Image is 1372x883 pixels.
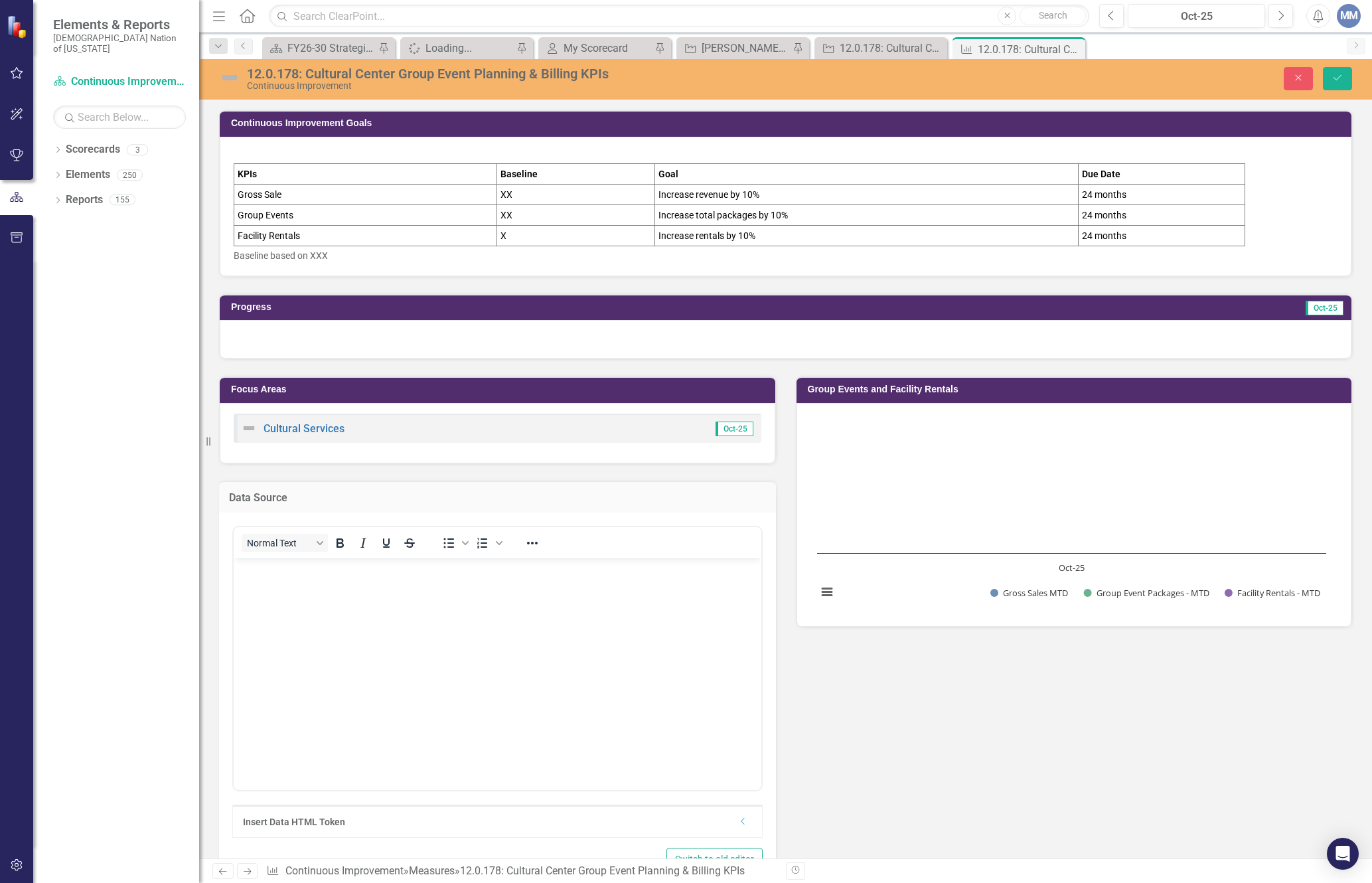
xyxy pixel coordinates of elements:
svg: Interactive chart [810,414,1333,613]
div: Open Intercom Messenger [1327,838,1359,870]
div: Oct-25 [1132,9,1260,25]
td: Facility Rentals [234,225,497,246]
input: Search ClearPoint... [269,5,1089,28]
td: X [497,225,655,246]
button: MM [1337,4,1361,28]
button: Show Gross Sales MTD [990,587,1069,599]
text: Oct-25 [1059,562,1085,574]
h3: Group Events and Facility Rentals [808,384,1345,394]
h3: Focus Areas [231,384,769,394]
a: Scorecards [66,142,120,157]
a: [PERSON_NAME] SO's [680,40,789,56]
div: 12.0.178: Cultural Center Group Event Planning & Billing KPIs [460,864,745,877]
input: Search Below... [53,106,186,129]
div: Continuous Improvement [247,81,857,91]
a: Reports [66,193,103,208]
div: Bullet list [437,534,471,552]
button: Strikethrough [398,534,421,552]
a: Continuous Improvement [285,864,404,877]
td: Increase revenue by 10% [655,184,1078,204]
span: Oct-25 [716,422,753,436]
small: [DEMOGRAPHIC_DATA] Nation of [US_STATE] [53,33,186,54]
strong: Baseline [500,169,538,179]
h3: Progress [231,302,796,312]
iframe: Rich Text Area [234,558,761,790]
a: Continuous Improvement [53,74,186,90]
strong: Goal [658,169,678,179]
h3: Data Source [229,492,766,504]
img: Not Defined [241,420,257,436]
a: Elements [66,167,110,183]
button: Underline [375,534,398,552]
strong: Due Date [1082,169,1120,179]
div: Chart. Highcharts interactive chart. [810,414,1338,613]
td: Gross Sale [234,184,497,204]
span: Elements & Reports [53,17,186,33]
div: Numbered list [471,534,504,552]
div: 12.0.178: Cultural Center Group Event Planning & Billing KPIs [247,66,857,81]
td: XX [497,204,655,225]
td: 24 months [1078,204,1245,225]
img: ClearPoint Strategy [7,15,30,39]
img: Not Defined [219,67,240,88]
div: 3 [127,144,148,155]
button: Switch to old editor [666,848,763,871]
div: Insert Data HTML Token [243,815,731,829]
strong: KPIs [238,169,257,179]
td: Increase total packages by 10% [655,204,1078,225]
div: Loading... [425,40,513,56]
button: Show Facility Rentals - MTD [1225,587,1321,599]
div: FY26-30 Strategic Plan [287,40,375,56]
a: FY26-30 Strategic Plan [266,40,375,56]
span: Search [1039,10,1067,21]
div: My Scorecard [564,40,651,56]
a: My Scorecard [542,40,651,56]
a: Cultural Services [264,422,344,435]
td: 24 months [1078,225,1245,246]
td: Group Events [234,204,497,225]
button: Show Group Event Packages - MTD [1084,587,1210,599]
a: Loading... [404,40,513,56]
button: Oct-25 [1128,4,1265,28]
button: Italic [352,534,374,552]
button: Bold [329,534,351,552]
td: Increase rentals by 10% [655,225,1078,246]
div: 155 [110,195,135,206]
h3: Continuous Improvement Goals [231,118,1345,128]
button: Search [1020,7,1086,25]
button: View chart menu, Chart [818,583,836,602]
a: Measures [409,864,455,877]
span: Oct-25 [1306,301,1343,315]
span: Normal Text [247,538,312,548]
td: 24 months [1078,184,1245,204]
button: Block Normal Text [242,534,328,552]
p: Baseline based on XXX [234,246,1337,262]
td: XX [497,184,655,204]
div: [PERSON_NAME] SO's [702,40,789,56]
button: Reveal or hide additional toolbar items [521,534,544,552]
div: 12.0.178: Cultural Center Group Event Planning & Billing KPIs [978,41,1082,58]
div: 250 [117,169,143,181]
a: 12.0.178: Cultural Center Group Event Planning and Billing [818,40,944,56]
div: » » [266,864,775,879]
div: 12.0.178: Cultural Center Group Event Planning and Billing [840,40,944,56]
